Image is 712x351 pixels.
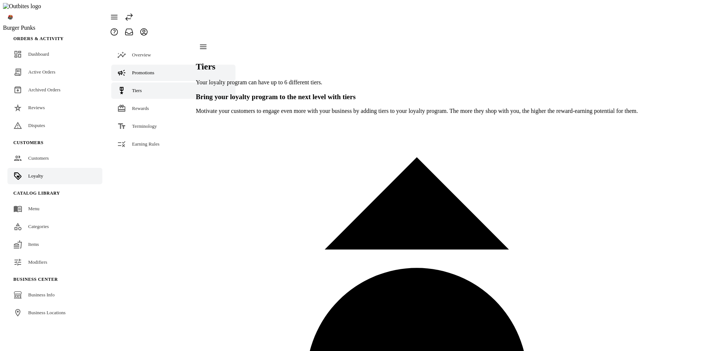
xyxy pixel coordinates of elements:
[13,140,43,145] span: Customers
[111,65,235,81] a: Promotions
[132,105,149,111] span: Rewards
[28,206,39,211] span: Menu
[3,3,41,10] img: Outbites logo
[28,241,39,247] span: Items
[7,305,102,321] a: Business Locations
[132,70,154,75] span: Promotions
[28,292,55,298] span: Business Info
[7,218,102,235] a: Categories
[196,108,638,114] p: Motivate your customers to engage even more with your business by adding tiers to your loyalty pr...
[7,64,102,80] a: Active Orders
[196,79,638,86] div: Your loyalty program can have up to 6 different tiers.
[28,224,49,229] span: Categories
[7,236,102,253] a: Items
[111,100,235,117] a: Rewards
[7,168,102,184] a: Loyalty
[132,123,157,129] span: Terminology
[28,87,60,92] span: Archived Orders
[111,118,235,134] a: Terminology
[111,47,235,63] a: Overview
[3,25,107,31] div: Burger Punks
[132,141,159,147] span: Earning Rules
[7,254,102,270] a: Modifiers
[13,277,58,282] span: Business Center
[7,100,102,116] a: Reviews
[7,46,102,62] a: Dashboard
[196,93,638,101] h3: Bring your loyalty program to the next level with tiers
[7,287,102,303] a: Business Info
[28,123,45,128] span: Disputes
[28,105,45,110] span: Reviews
[132,88,142,93] span: Tiers
[111,136,235,152] a: Earning Rules
[111,82,235,99] a: Tiers
[7,150,102,166] a: Customers
[7,201,102,217] a: Menu
[28,155,49,161] span: Customers
[28,173,43,179] span: Loyalty
[132,52,151,58] span: Overview
[28,69,55,75] span: Active Orders
[28,259,47,265] span: Modifiers
[7,82,102,98] a: Archived Orders
[13,36,64,41] span: Orders & Activity
[28,51,49,57] span: Dashboard
[196,62,638,72] h2: Tiers
[13,191,60,196] span: Catalog Library
[7,117,102,134] a: Disputes
[28,310,66,315] span: Business Locations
